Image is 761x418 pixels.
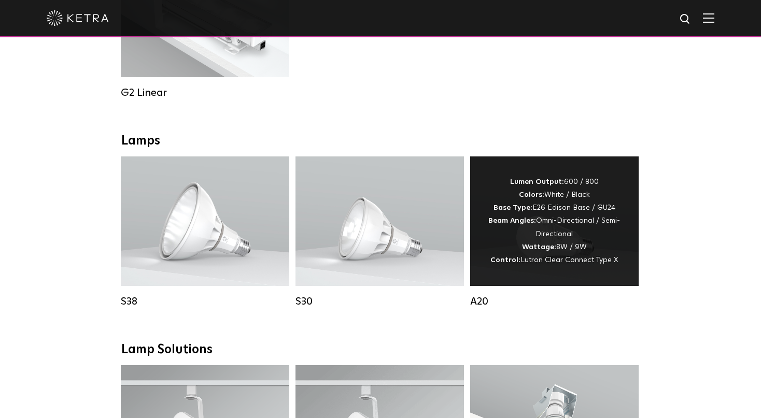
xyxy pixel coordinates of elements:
[470,295,639,308] div: A20
[488,217,536,224] strong: Beam Angles:
[522,243,556,251] strong: Wattage:
[470,156,639,308] a: A20 Lumen Output:600 / 800Colors:White / BlackBase Type:E26 Edison Base / GU24Beam Angles:Omni-Di...
[703,13,714,23] img: Hamburger%20Nav.svg
[490,256,520,264] strong: Control:
[47,10,109,26] img: ketra-logo-2019-white
[121,342,640,357] div: Lamp Solutions
[519,191,544,198] strong: Colors:
[295,295,464,308] div: S30
[121,156,289,308] a: S38 Lumen Output:1100Colors:White / BlackBase Type:E26 Edison Base / GU24Beam Angles:10° / 25° / ...
[121,134,640,149] div: Lamps
[510,178,564,185] strong: Lumen Output:
[295,156,464,308] a: S30 Lumen Output:1100Colors:White / BlackBase Type:E26 Edison Base / GU24Beam Angles:15° / 25° / ...
[486,176,623,267] div: 600 / 800 White / Black E26 Edison Base / GU24 Omni-Directional / Semi-Directional 8W / 9W
[520,256,618,264] span: Lutron Clear Connect Type X
[679,13,692,26] img: search icon
[121,87,289,99] div: G2 Linear
[121,295,289,308] div: S38
[494,204,532,211] strong: Base Type:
